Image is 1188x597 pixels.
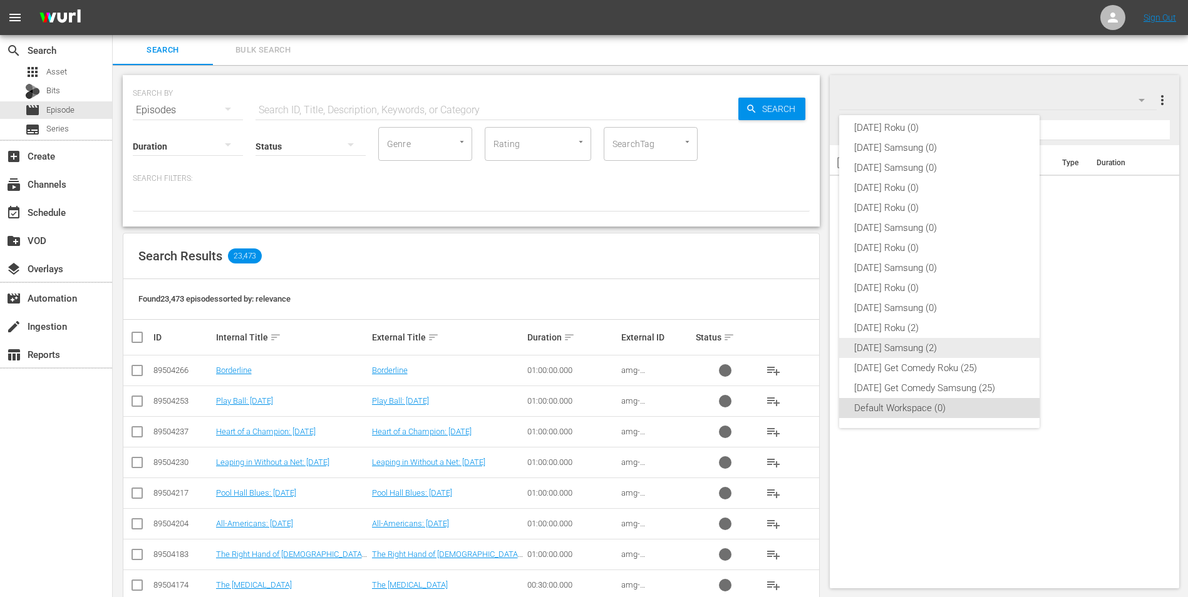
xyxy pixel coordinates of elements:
div: [DATE] Roku (0) [854,198,1025,218]
div: [DATE] Samsung (0) [854,218,1025,238]
div: Default Workspace (0) [854,398,1025,418]
div: [DATE] Get Comedy Roku (25) [854,358,1025,378]
div: [DATE] Roku (0) [854,178,1025,198]
div: [DATE] Roku (0) [854,118,1025,138]
div: [DATE] Samsung (0) [854,298,1025,318]
div: [DATE] Samsung (2) [854,338,1025,358]
div: [DATE] Samsung (0) [854,258,1025,278]
div: [DATE] Roku (0) [854,278,1025,298]
div: [DATE] Samsung (0) [854,138,1025,158]
div: [DATE] Get Comedy Samsung (25) [854,378,1025,398]
div: [DATE] Roku (2) [854,318,1025,338]
div: [DATE] Samsung (0) [854,158,1025,178]
div: [DATE] Roku (0) [854,238,1025,258]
